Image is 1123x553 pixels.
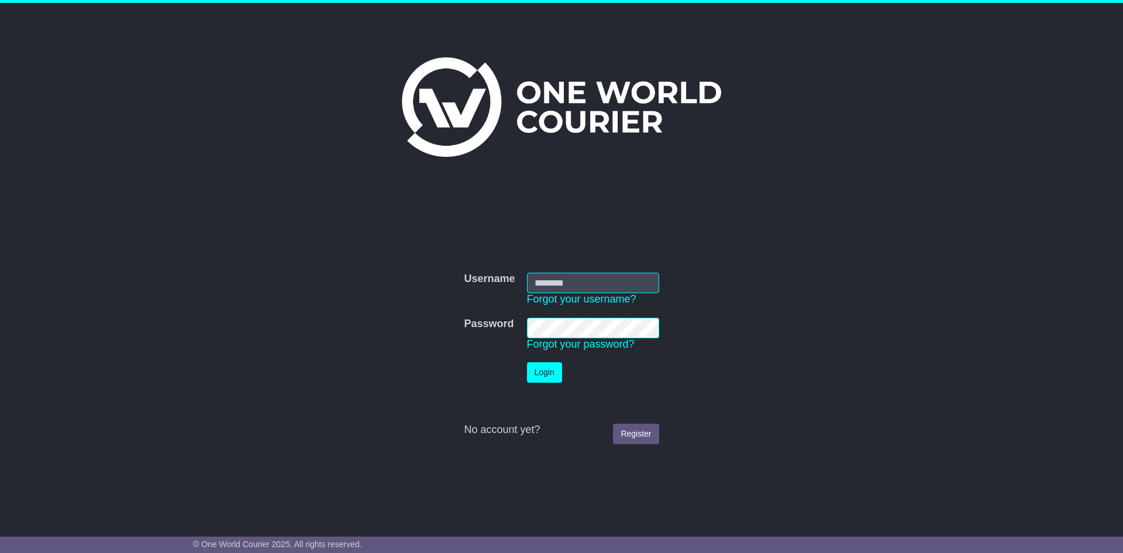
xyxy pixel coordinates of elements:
a: Forgot your username? [527,293,636,305]
img: One World [402,57,721,157]
a: Register [613,424,659,444]
button: Login [527,362,562,383]
div: No account yet? [464,424,659,437]
a: Forgot your password? [527,338,635,350]
label: Username [464,273,515,286]
label: Password [464,318,514,331]
span: © One World Courier 2025. All rights reserved. [193,540,362,549]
